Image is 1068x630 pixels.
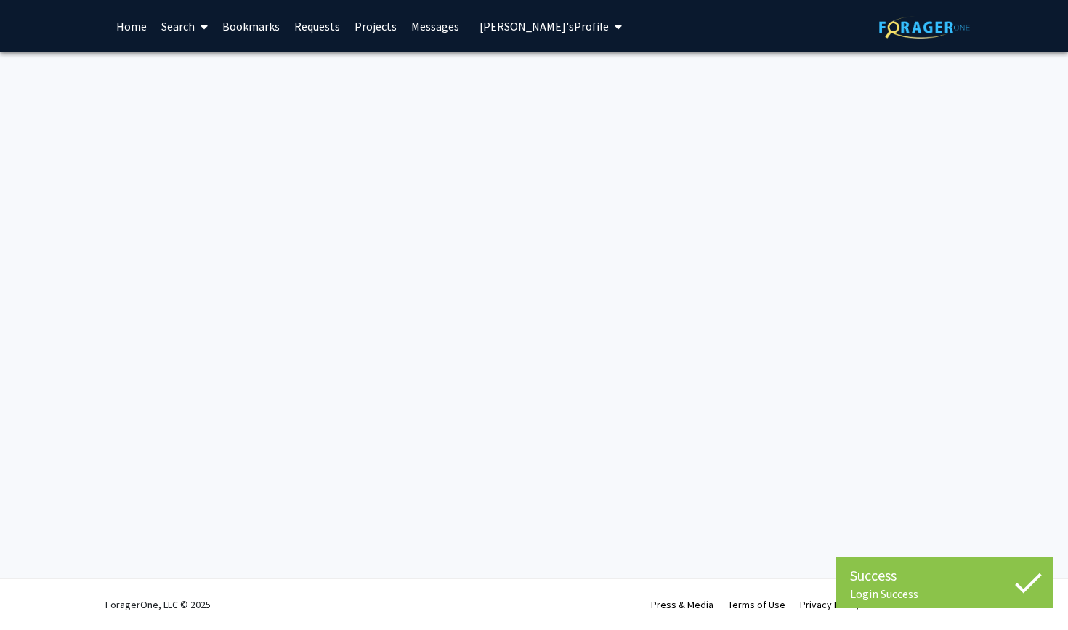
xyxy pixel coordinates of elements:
div: ForagerOne, LLC © 2025 [105,579,211,630]
a: Privacy Policy [800,598,860,611]
a: Home [109,1,154,52]
span: [PERSON_NAME]'s Profile [480,19,609,33]
a: Press & Media [651,598,713,611]
a: Terms of Use [728,598,785,611]
a: Projects [347,1,404,52]
img: ForagerOne Logo [879,16,970,39]
div: Login Success [850,586,1039,601]
div: Success [850,565,1039,586]
a: Search [154,1,215,52]
a: Requests [287,1,347,52]
a: Bookmarks [215,1,287,52]
a: Messages [404,1,466,52]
